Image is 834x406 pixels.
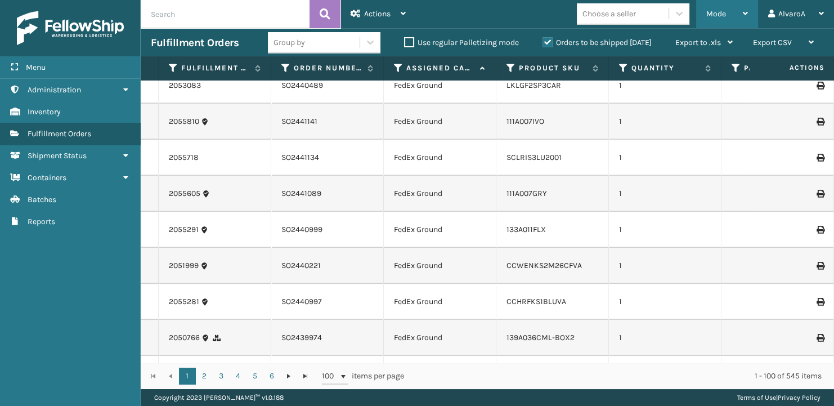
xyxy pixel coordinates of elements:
[322,371,339,382] span: 100
[817,190,823,198] i: Print Label
[384,284,496,320] td: FedEx Ground
[506,261,582,270] a: CCWENKS2M26CFVA
[754,59,832,77] span: Actions
[28,107,61,117] span: Inventory
[582,8,636,20] div: Choose a seller
[675,38,721,47] span: Export to .xls
[609,104,721,140] td: 1
[271,248,384,284] td: SO2440221
[169,224,199,235] a: 2055291
[778,394,820,401] a: Privacy Policy
[384,356,496,392] td: FedEx Ground
[506,297,566,306] a: CCHRFKS1BLUVA
[384,140,496,176] td: FedEx Ground
[706,9,726,19] span: Mode
[271,356,384,392] td: SO2440130
[28,217,55,226] span: Reports
[151,36,239,50] h3: Fulfillment Orders
[17,11,124,45] img: logo
[404,38,519,47] label: Use regular Palletizing mode
[271,212,384,248] td: SO2440999
[246,368,263,385] a: 5
[817,82,823,90] i: Print Label
[406,63,474,73] label: Assigned Carrier Service
[169,188,200,199] a: 2055605
[28,151,87,160] span: Shipment Status
[28,85,81,95] span: Administration
[384,248,496,284] td: FedEx Ground
[609,212,721,248] td: 1
[169,80,201,91] a: 2053083
[817,334,823,342] i: Print Label
[737,389,820,406] div: |
[294,63,362,73] label: Order Number
[609,68,721,104] td: 1
[384,320,496,356] td: FedEx Ground
[609,140,721,176] td: 1
[384,176,496,212] td: FedEx Ground
[301,372,310,381] span: Go to the last page
[631,63,700,73] label: Quantity
[271,104,384,140] td: SO2441141
[744,63,812,73] label: Pallet Name
[506,225,546,234] a: 133A011FLX
[26,63,46,72] span: Menu
[609,320,721,356] td: 1
[519,63,587,73] label: Product SKU
[817,226,823,234] i: Print Label
[542,38,652,47] label: Orders to be shipped [DATE]
[179,368,196,385] a: 1
[169,152,199,163] a: 2055718
[271,284,384,320] td: SO2440997
[420,371,822,382] div: 1 - 100 of 545 items
[28,195,56,204] span: Batches
[181,63,249,73] label: Fulfillment Order Id
[196,368,213,385] a: 2
[273,37,305,48] div: Group by
[609,248,721,284] td: 1
[169,116,199,127] a: 2055810
[384,68,496,104] td: FedEx Ground
[737,394,776,401] a: Terms of Use
[280,368,297,385] a: Go to the next page
[271,68,384,104] td: SO2440489
[169,332,200,343] a: 2050766
[817,298,823,306] i: Print Label
[506,117,544,126] a: 111A007IVO
[154,389,284,406] p: Copyright 2023 [PERSON_NAME]™ v 1.0.188
[271,140,384,176] td: SO2441134
[506,333,575,342] a: 139A036CML-BOX2
[364,9,391,19] span: Actions
[28,129,91,139] span: Fulfillment Orders
[322,368,404,385] span: items per page
[271,176,384,212] td: SO2441089
[271,320,384,356] td: SO2439974
[753,38,792,47] span: Export CSV
[506,153,562,162] a: SCLRIS3LU2001
[297,368,314,385] a: Go to the last page
[28,173,66,182] span: Containers
[506,81,561,90] a: LKLGF2SP3CAR
[609,176,721,212] td: 1
[384,104,496,140] td: FedEx Ground
[169,260,199,271] a: 2051999
[817,154,823,162] i: Print Label
[263,368,280,385] a: 6
[609,284,721,320] td: 1
[384,212,496,248] td: FedEx Ground
[506,189,547,198] a: 111A007GRY
[817,118,823,126] i: Print Label
[213,368,230,385] a: 3
[169,296,199,307] a: 2055281
[817,262,823,270] i: Print Label
[609,356,721,392] td: 1
[284,372,293,381] span: Go to the next page
[230,368,246,385] a: 4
